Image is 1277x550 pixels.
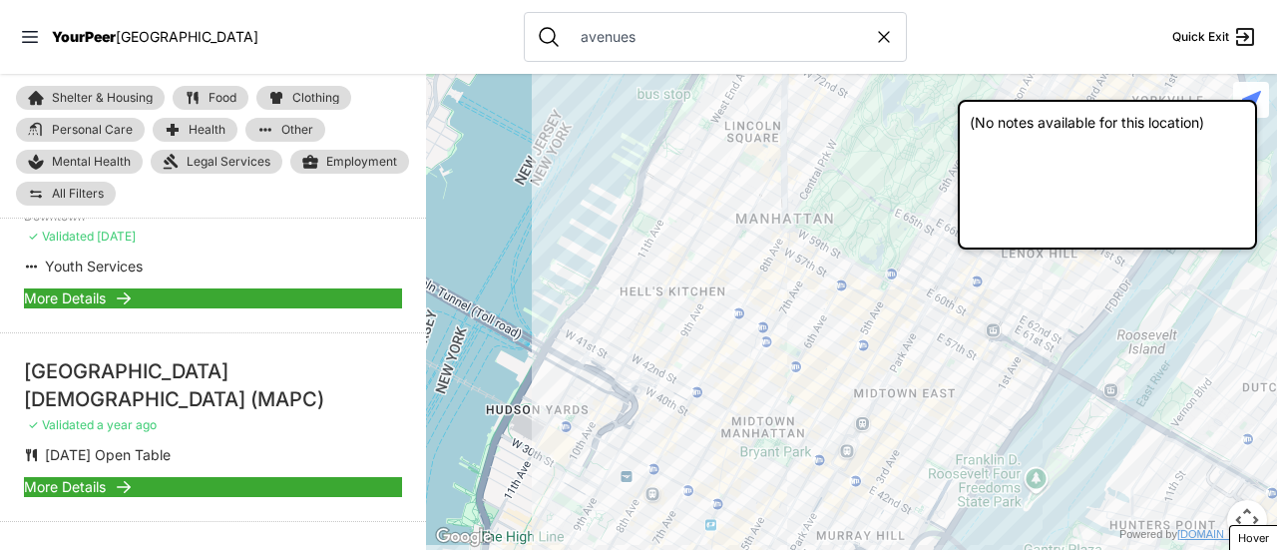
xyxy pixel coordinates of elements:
[52,28,116,45] span: YourPeer
[281,124,313,136] span: Other
[52,188,104,200] span: All Filters
[189,124,225,136] span: Health
[187,154,270,170] span: Legal Services
[97,229,136,244] span: [DATE]
[1177,528,1265,540] a: [DOMAIN_NAME]
[153,118,237,142] a: Health
[16,150,143,174] a: Mental Health
[256,86,351,110] a: Clothing
[45,258,143,275] span: Youth Services
[431,524,497,550] a: Open this area in Google Maps (opens a new window)
[569,27,874,47] input: Search
[52,124,133,136] span: Personal Care
[16,182,116,206] a: All Filters
[292,92,339,104] span: Clothing
[209,92,236,104] span: Food
[245,118,325,142] a: Other
[52,92,153,104] span: Shelter & Housing
[52,154,131,170] span: Mental Health
[290,150,409,174] a: Employment
[1119,526,1265,543] div: Powered by
[431,524,497,550] img: Google
[1172,25,1257,49] a: Quick Exit
[1227,500,1267,540] button: Map camera controls
[173,86,248,110] a: Food
[326,154,397,170] span: Employment
[45,446,171,463] span: [DATE] Open Table
[28,417,94,432] span: ✓ Validated
[16,118,145,142] a: Personal Care
[97,417,157,432] span: a year ago
[24,288,402,308] a: More Details
[24,357,402,413] div: [GEOGRAPHIC_DATA][DEMOGRAPHIC_DATA] (MAPC)
[52,31,258,43] a: YourPeer[GEOGRAPHIC_DATA]
[24,477,106,497] span: More Details
[24,477,402,497] a: More Details
[958,100,1257,250] div: (No notes available for this location)
[28,229,94,244] span: ✓ Validated
[116,28,258,45] span: [GEOGRAPHIC_DATA]
[16,86,165,110] a: Shelter & Housing
[24,288,106,308] span: More Details
[1172,29,1229,45] span: Quick Exit
[151,150,282,174] a: Legal Services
